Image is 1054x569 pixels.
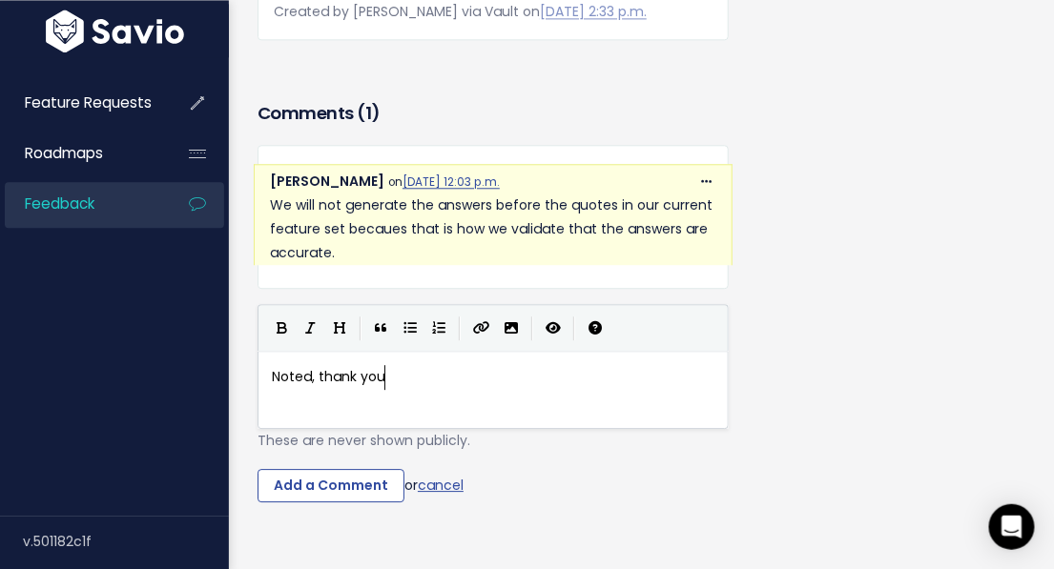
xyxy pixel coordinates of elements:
[25,193,94,213] span: Feedback
[989,504,1035,550] div: Open Intercom Messenger
[274,2,647,21] span: Created by [PERSON_NAME] via Vault on
[418,475,464,494] a: cancel
[396,314,424,342] button: Generic List
[325,314,354,342] button: Heading
[5,132,158,175] a: Roadmaps
[497,314,526,342] button: Import an image
[540,2,647,21] a: [DATE] 2:33 p.m.
[258,469,729,503] div: or
[424,314,453,342] button: Numbered List
[258,431,470,450] span: These are never shown publicly.
[459,316,461,340] i: |
[360,316,362,340] i: |
[531,316,533,340] i: |
[5,182,158,226] a: Feedback
[367,314,396,342] button: Quote
[388,174,500,190] span: on
[573,316,575,340] i: |
[268,314,297,342] button: Bold
[41,10,189,52] img: logo-white.9d6f32f41409.svg
[297,314,325,342] button: Italic
[258,469,404,503] input: Add a Comment
[272,367,385,386] span: Noted, thank you
[539,314,568,342] button: Toggle Preview
[365,101,372,125] span: 1
[258,100,729,127] h3: Comments ( )
[466,314,497,342] button: Create Link
[581,314,610,342] button: Markdown Guide
[403,174,500,190] a: [DATE] 12:03 p.m.
[270,193,716,266] p: We will not generate the answers before the quotes in our current feature set becaues that is how...
[25,92,152,112] span: Feature Requests
[5,81,158,125] a: Feature Requests
[23,517,229,566] div: v.501182c1f
[25,143,103,163] span: Roadmaps
[270,172,384,191] span: [PERSON_NAME]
